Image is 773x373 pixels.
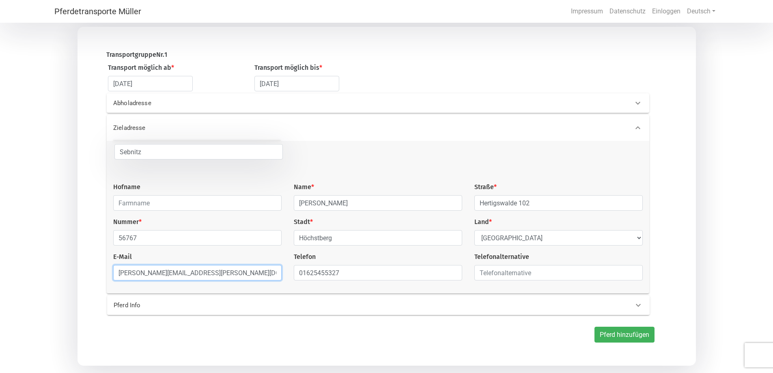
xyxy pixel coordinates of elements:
input: Datum auswählen [108,76,193,91]
input: Telefon [294,265,462,280]
font: Hofname [113,183,140,191]
font: Land [474,218,489,226]
a: Deutsch [684,3,719,19]
div: Abholadresse [107,93,649,113]
font: Pferdetransporte Müller [54,6,141,16]
font: E-Mail [113,253,132,261]
font: Datenschutz [609,7,646,15]
input: Stadt [294,230,462,246]
div: Zieladresse [107,115,649,141]
input: Name [294,195,462,211]
font: Nr. [156,51,164,58]
input: Straße [474,195,643,211]
a: Datenschutz [606,3,649,19]
font: Transport möglich bis [254,64,319,71]
font: Pferd hinzufügen [600,331,649,339]
font: 1 [164,51,167,58]
font: Telefonalternative [474,253,529,261]
div: Zieladresse [107,141,649,293]
a: Impressum [568,3,606,19]
font: Zieladresse [113,124,146,132]
font: Impressum [571,7,603,15]
a: Pferdetransporte Müller [54,3,141,19]
input: Telefonalternative [474,265,643,280]
input: Standort [113,230,282,246]
font: Abholadresse [113,99,151,107]
a: Einloggen [649,3,684,19]
input: E-Mail [113,265,282,280]
font: Transport möglich ab [108,64,171,71]
font: Einloggen [652,7,680,15]
font: Stadt [294,218,310,226]
font: Straße [474,183,494,191]
input: Farmname [113,195,282,211]
input: Datum auswählen [254,76,339,91]
font: Pferd Info [114,302,140,309]
input: Ort mit Google Maps suchen [114,144,283,160]
font: Deutsch [687,7,711,15]
font: Nummer [113,218,139,226]
button: Pferd hinzufügen [594,327,655,343]
div: Pferd Info [107,295,650,315]
font: Transportgruppe [106,51,156,58]
font: Telefon [294,253,316,261]
font: Name [294,183,311,191]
